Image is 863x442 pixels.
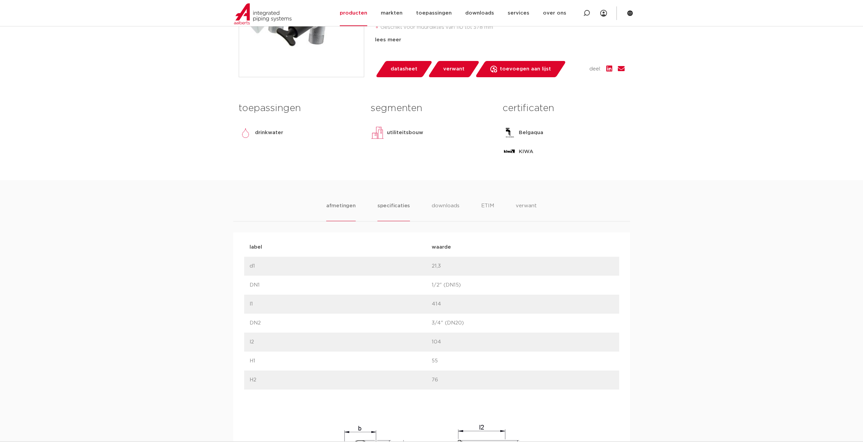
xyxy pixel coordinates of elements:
[443,64,465,75] span: verwant
[371,126,384,140] img: utiliteitsbouw
[428,61,480,77] a: verwant
[589,65,601,73] span: deel:
[503,102,624,115] h3: certificaten
[239,126,252,140] img: drinkwater
[375,61,433,77] a: datasheet
[503,145,516,159] img: KIWA
[250,300,432,308] p: l1
[250,262,432,270] p: d1
[239,102,360,115] h3: toepassingen
[391,64,417,75] span: datasheet
[250,376,432,384] p: H2
[250,319,432,327] p: DN2
[432,281,614,289] p: 1/2" (DN15)
[519,129,543,137] p: Belgaqua
[380,22,625,33] li: Geschikt voor muurdiktes van 110 tot 378 mm
[503,126,516,140] img: Belgaqua
[516,202,537,221] li: verwant
[432,262,614,270] p: 21,3
[387,129,423,137] p: utiliteitsbouw
[432,300,614,308] p: 414
[250,281,432,289] p: DN1
[432,319,614,327] p: 3/4" (DN20)
[519,148,533,156] p: KIWA
[432,376,614,384] p: 76
[250,338,432,346] p: l2
[371,102,492,115] h3: segmenten
[250,357,432,365] p: H1
[432,243,614,251] p: waarde
[255,129,283,137] p: drinkwater
[250,243,432,251] p: label
[432,202,459,221] li: downloads
[375,36,625,44] div: lees meer
[500,64,551,75] span: toevoegen aan lijst
[377,202,410,221] li: specificaties
[326,202,356,221] li: afmetingen
[432,357,614,365] p: 55
[432,338,614,346] p: 104
[481,202,494,221] li: ETIM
